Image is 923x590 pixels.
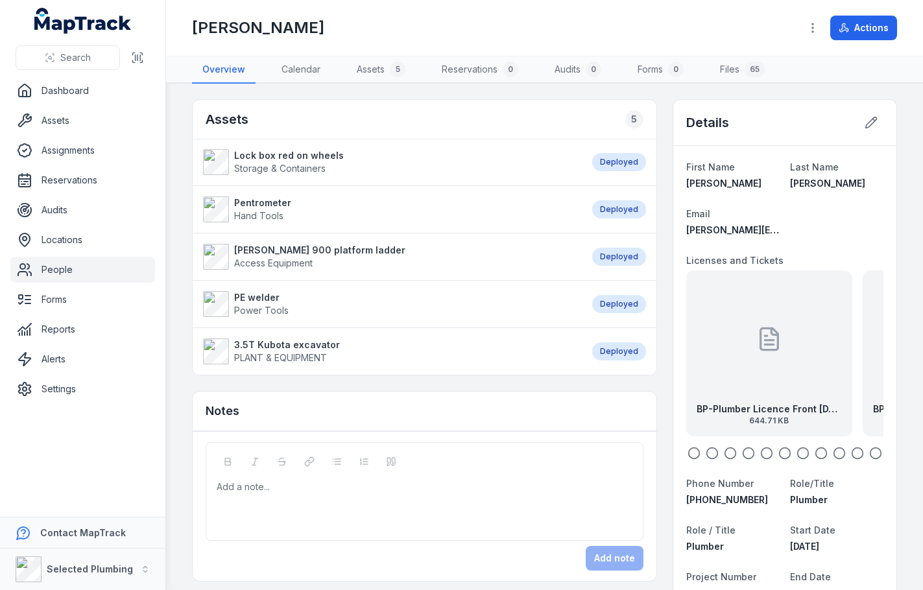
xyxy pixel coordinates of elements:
[790,478,834,489] span: Role/Title
[390,62,405,77] div: 5
[745,62,765,77] div: 65
[790,494,828,505] span: Plumber
[203,149,579,175] a: Lock box red on wheelsStorage & Containers
[627,56,694,84] a: Forms0
[10,108,155,134] a: Assets
[686,571,756,582] span: Project Number
[592,295,646,313] div: Deployed
[234,291,289,304] strong: PE welder
[790,541,819,552] span: [DATE]
[697,403,842,416] strong: BP-Plumber Licence Front [DATE]
[234,149,344,162] strong: Lock box red on wheels
[206,110,248,128] h2: Assets
[592,342,646,360] div: Deployed
[10,316,155,342] a: Reports
[686,208,710,219] span: Email
[40,527,126,538] strong: Contact MapTrack
[271,56,331,84] a: Calendar
[592,153,646,171] div: Deployed
[346,56,416,84] a: Assets5
[790,178,865,189] span: [PERSON_NAME]
[592,248,646,266] div: Deployed
[10,227,155,253] a: Locations
[234,352,327,363] span: PLANT & EQUIPMENT
[206,402,239,420] h3: Notes
[203,196,579,222] a: PentrometerHand Tools
[10,167,155,193] a: Reservations
[10,197,155,223] a: Audits
[830,16,897,40] button: Actions
[503,62,518,77] div: 0
[790,161,839,172] span: Last Name
[686,113,729,132] h2: Details
[790,541,819,552] time: 3/23/2020, 12:00:00 AM
[686,494,768,505] span: [PHONE_NUMBER]
[60,51,91,64] span: Search
[686,525,736,536] span: Role / Title
[192,18,324,38] h1: [PERSON_NAME]
[431,56,529,84] a: Reservations0
[203,338,579,364] a: 3.5T Kubota excavatorPLANT & EQUIPMENT
[16,45,120,70] button: Search
[710,56,775,84] a: Files65
[234,244,405,257] strong: [PERSON_NAME] 900 platform ladder
[234,196,291,209] strong: Pentrometer
[10,78,155,104] a: Dashboard
[625,110,643,128] div: 5
[10,137,155,163] a: Assignments
[686,541,724,552] span: Plumber
[10,376,155,402] a: Settings
[686,224,918,235] span: [PERSON_NAME][EMAIL_ADDRESS][DOMAIN_NAME]
[790,525,835,536] span: Start Date
[686,161,735,172] span: First Name
[234,257,313,268] span: Access Equipment
[668,62,684,77] div: 0
[686,478,754,489] span: Phone Number
[34,8,132,34] a: MapTrack
[586,62,601,77] div: 0
[686,255,784,266] span: Licenses and Tickets
[234,210,283,221] span: Hand Tools
[203,291,579,317] a: PE welderPower Tools
[686,178,761,189] span: [PERSON_NAME]
[544,56,612,84] a: Audits0
[790,571,831,582] span: End Date
[234,338,340,351] strong: 3.5T Kubota excavator
[697,416,842,426] span: 644.71 KB
[592,200,646,218] div: Deployed
[203,244,579,270] a: [PERSON_NAME] 900 platform ladderAccess Equipment
[10,287,155,313] a: Forms
[192,56,256,84] a: Overview
[10,346,155,372] a: Alerts
[234,305,289,316] span: Power Tools
[47,563,133,574] strong: Selected Plumbing
[234,163,326,174] span: Storage & Containers
[10,257,155,283] a: People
